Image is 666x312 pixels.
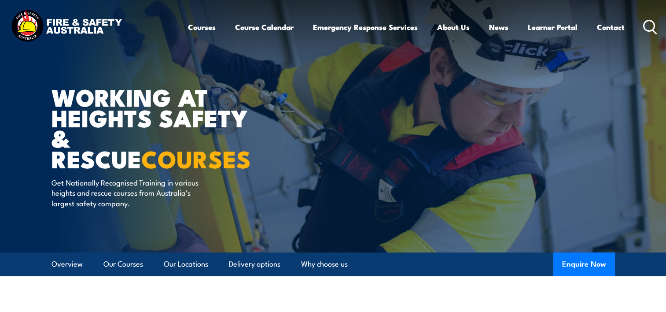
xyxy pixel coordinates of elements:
[52,177,212,208] p: Get Nationally Recognised Training in various heights and rescue courses from Australia’s largest...
[52,253,83,276] a: Overview
[52,86,269,169] h1: WORKING AT HEIGHTS SAFETY & RESCUE
[528,15,578,39] a: Learner Portal
[437,15,470,39] a: About Us
[235,15,294,39] a: Course Calendar
[103,253,143,276] a: Our Courses
[301,253,348,276] a: Why choose us
[141,140,251,176] strong: COURSES
[313,15,418,39] a: Emergency Response Services
[164,253,208,276] a: Our Locations
[553,253,615,276] button: Enquire Now
[188,15,216,39] a: Courses
[597,15,625,39] a: Contact
[229,253,280,276] a: Delivery options
[489,15,508,39] a: News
